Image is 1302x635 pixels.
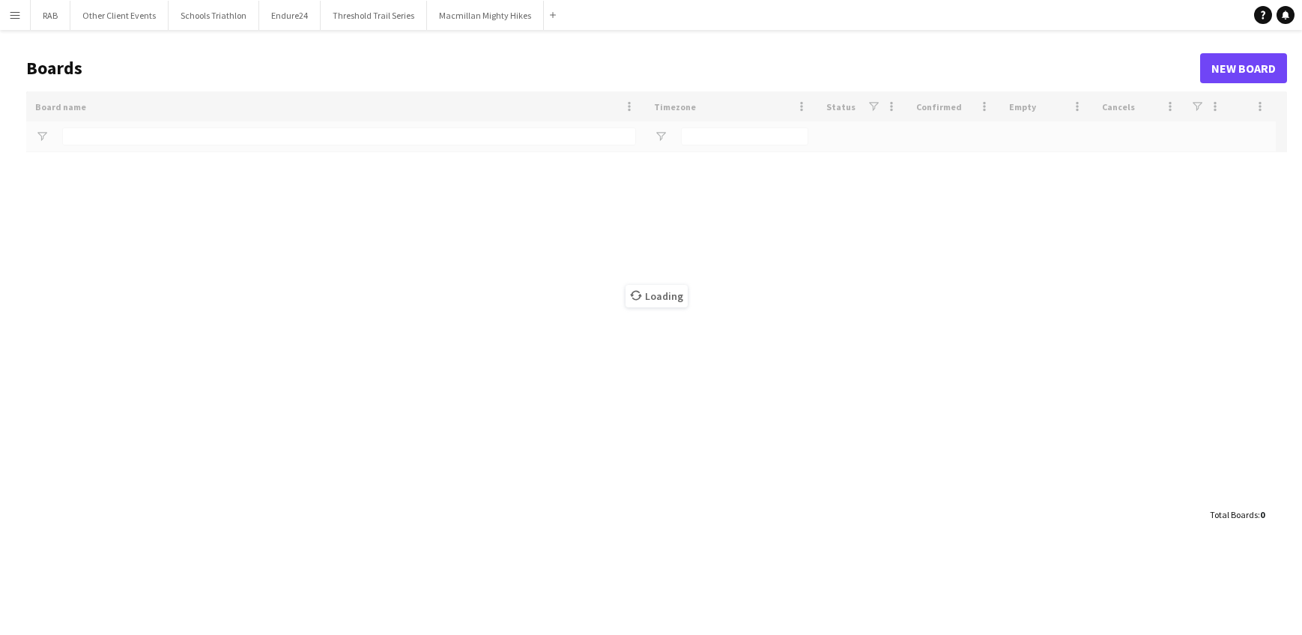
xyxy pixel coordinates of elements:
[70,1,169,30] button: Other Client Events
[169,1,259,30] button: Schools Triathlon
[1210,509,1258,520] span: Total Boards
[626,285,688,307] span: Loading
[427,1,544,30] button: Macmillan Mighty Hikes
[321,1,427,30] button: Threshold Trail Series
[259,1,321,30] button: Endure24
[31,1,70,30] button: RAB
[1210,500,1265,529] div: :
[1200,53,1287,83] a: New Board
[26,57,1200,79] h1: Boards
[1260,509,1265,520] span: 0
